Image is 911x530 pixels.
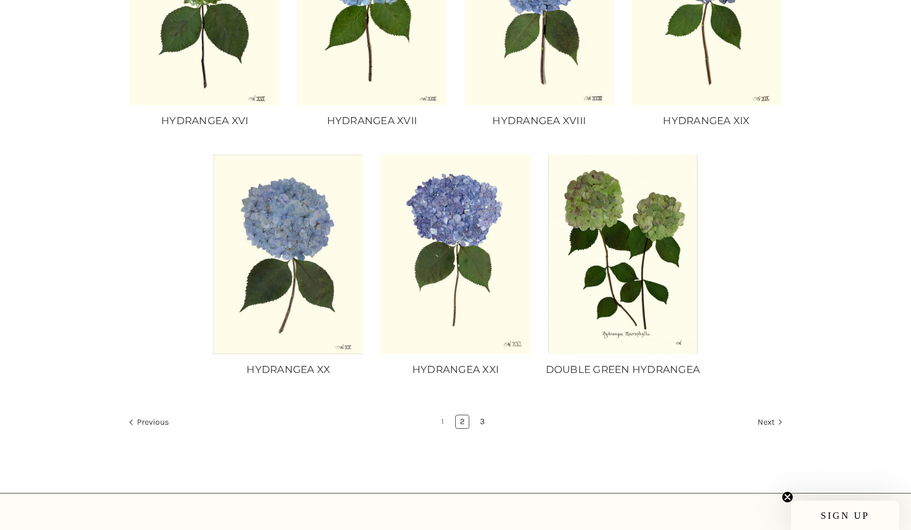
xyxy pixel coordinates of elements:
[753,415,783,431] a: Next
[437,415,448,428] a: Page 1 of 3
[128,415,784,431] nav: pagination
[295,114,449,129] a: HYDRANGEA XVII, Price range from $10.00 to $235.00
[476,415,489,428] a: Page 3 of 3
[378,362,533,378] a: HYDRANGEA XXI, Price range from $10.00 to $235.00
[462,114,616,129] a: HYDRANGEA XVIII, Price range from $10.00 to $235.00
[791,501,899,530] div: SIGN UPClose teaser
[547,155,698,354] img: Unframed
[629,114,783,129] a: HYDRANGEA XIX, Price range from $10.00 to $235.00
[128,114,282,129] a: HYDRANGEA XVI, Price range from $10.00 to $235.00
[456,415,469,428] a: Page 2 of 3
[213,155,364,354] a: HYDRANGEA XX, Price range from $10.00 to $235.00
[547,155,698,354] a: DOUBLE GREEN HYDRANGEA, Price range from $10.00 to $235.00
[380,155,531,354] a: HYDRANGEA XXI, Price range from $10.00 to $235.00
[545,362,700,378] a: DOUBLE GREEN HYDRANGEA, Price range from $10.00 to $235.00
[213,155,364,354] img: Unframed
[782,491,793,503] button: Close teaser
[380,155,531,354] img: Unframed
[211,362,366,378] a: HYDRANGEA XX, Price range from $10.00 to $235.00
[821,511,870,521] span: SIGN UP
[128,415,173,431] a: Previous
